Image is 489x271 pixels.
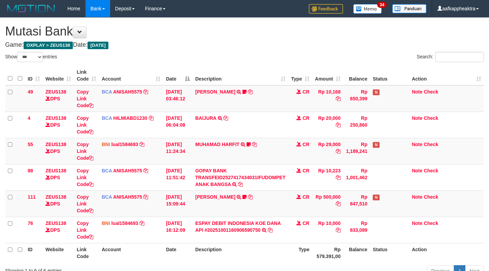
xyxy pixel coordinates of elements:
td: DPS [43,138,74,164]
a: Copy MUHAMAD HARFIT to clipboard [252,142,257,147]
span: Has Note [373,142,380,148]
a: Copy Rp 10,000 to clipboard [336,227,341,233]
a: ZEUS138 [45,168,66,173]
th: Status [370,66,409,85]
span: CR [303,194,309,200]
span: CR [303,89,309,95]
a: MUHAMAD HARFIT [195,142,239,147]
a: Copy HILMIABD1230 to clipboard [149,115,154,121]
span: BCA [102,89,112,95]
a: Copy ANISAH5575 to clipboard [143,89,148,95]
td: Rp 500,000 [312,190,343,217]
td: [DATE] 11:24:34 [163,138,193,164]
span: CR [303,142,309,147]
a: Copy ANISAH5575 to clipboard [143,194,148,200]
a: lual1584693 [111,142,138,147]
th: Account [99,243,163,262]
img: Feedback.jpg [309,4,343,14]
td: DPS [43,217,74,243]
a: Note [412,220,422,226]
span: BNI [102,142,110,147]
span: BCA [102,168,112,173]
a: Copy Link Code [77,142,93,161]
td: Rp 1,189,241 [343,138,370,164]
a: Note [412,142,422,147]
a: Copy lual1584693 to clipboard [140,220,144,226]
th: ID [25,243,43,262]
img: panduan.png [392,4,426,13]
th: Balance [343,66,370,85]
span: CR [303,115,309,121]
td: Rp 10,223 [312,164,343,190]
img: Button%20Memo.svg [353,4,382,14]
span: [DATE] [88,42,108,49]
a: Copy INA PAUJANAH to clipboard [248,89,253,95]
span: OXPLAY > ZEUS138 [24,42,73,49]
a: Check [424,89,438,95]
td: [DATE] 06:04:08 [163,112,193,138]
a: ZEUS138 [45,115,66,121]
span: BCA [102,194,112,200]
td: Rp 850,399 [343,85,370,112]
td: Rp 29,000 [312,138,343,164]
a: Check [424,194,438,200]
a: ANISAH5575 [113,89,142,95]
a: Copy Rp 20,000 to clipboard [336,122,341,128]
a: Copy KAREN ADELIN MARTH to clipboard [248,194,253,200]
a: Copy GOPAY BANK TRANSFEID2527417434031IFUDOMPET ANAK BANGSA to clipboard [238,182,243,187]
td: DPS [43,190,74,217]
td: Rp 1,001,462 [343,164,370,190]
a: Check [424,220,438,226]
span: Has Note [373,195,380,200]
th: Action: activate to sort column ascending [409,66,484,85]
a: Copy Rp 10,168 to clipboard [336,96,341,101]
a: ZEUS138 [45,89,66,95]
th: Type [288,243,312,262]
td: Rp 833,089 [343,217,370,243]
a: ZEUS138 [45,142,66,147]
span: 76 [28,220,33,226]
a: Copy ESPAY DEBIT INDONESIA KOE DANA API #20251001160906590750 to clipboard [268,227,273,233]
th: Balance [343,243,370,262]
a: ANISAH5575 [113,168,142,173]
label: Show entries [5,52,57,62]
a: Copy Link Code [77,168,93,187]
th: Amount: activate to sort column ascending [312,66,343,85]
th: Description: activate to sort column ascending [193,66,288,85]
a: ZEUS138 [45,220,66,226]
th: Link Code: activate to sort column ascending [74,66,99,85]
td: Rp 20,000 [312,112,343,138]
label: Search: [417,52,484,62]
span: 49 [28,89,33,95]
select: Showentries [17,52,43,62]
a: HILMIABD1230 [113,115,147,121]
img: MOTION_logo.png [5,3,57,14]
a: Copy lual1584693 to clipboard [140,142,144,147]
a: ANISAH5575 [113,194,142,200]
span: CR [303,220,309,226]
span: 111 [28,194,36,200]
a: ZEUS138 [45,194,66,200]
a: Note [412,168,422,173]
a: Note [412,194,422,200]
a: Copy Rp 10,223 to clipboard [336,175,341,180]
th: ID: activate to sort column ascending [25,66,43,85]
a: BAIJURA [195,115,216,121]
a: GOPAY BANK TRANSFEID2527417434031IFUDOMPET ANAK BANGSA [195,168,286,187]
a: Copy Link Code [77,89,93,108]
th: Date: activate to sort column descending [163,66,193,85]
a: Copy Rp 29,000 to clipboard [336,148,341,154]
th: Rp 579.391,00 [312,243,343,262]
span: BCA [102,115,112,121]
a: Check [424,168,438,173]
th: Action [409,243,484,262]
a: Check [424,142,438,147]
td: Rp 847,510 [343,190,370,217]
td: Rp 10,000 [312,217,343,243]
a: Copy Rp 500,000 to clipboard [336,201,341,206]
a: Note [412,115,422,121]
span: CR [303,168,309,173]
h4: Game: Date: [5,42,484,48]
th: Account: activate to sort column ascending [99,66,163,85]
span: 88 [28,168,33,173]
